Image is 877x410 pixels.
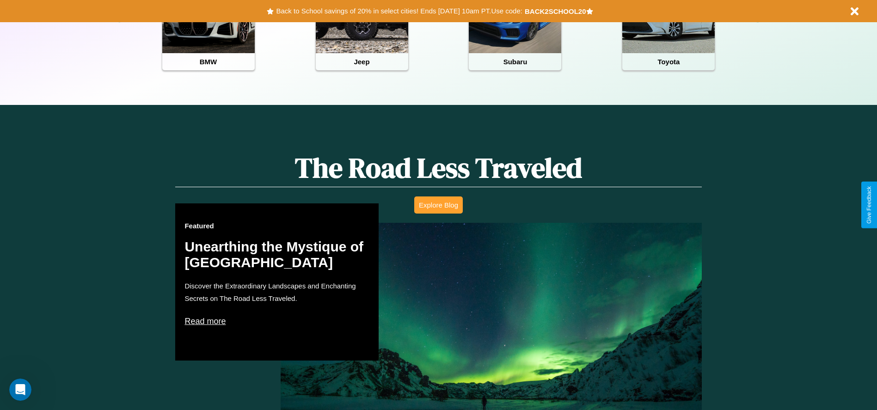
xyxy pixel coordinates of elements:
h4: BMW [162,53,255,70]
p: Read more [184,314,369,329]
p: Discover the Extraordinary Landscapes and Enchanting Secrets on The Road Less Traveled. [184,280,369,305]
h4: Toyota [622,53,715,70]
button: Explore Blog [414,196,463,214]
button: Back to School savings of 20% in select cities! Ends [DATE] 10am PT.Use code: [274,5,524,18]
h4: Jeep [316,53,408,70]
iframe: Intercom live chat [9,379,31,401]
h1: The Road Less Traveled [175,149,701,187]
h4: Subaru [469,53,561,70]
b: BACK2SCHOOL20 [525,7,586,15]
div: Give Feedback [866,186,872,224]
h2: Unearthing the Mystique of [GEOGRAPHIC_DATA] [184,239,369,270]
h3: Featured [184,222,369,230]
